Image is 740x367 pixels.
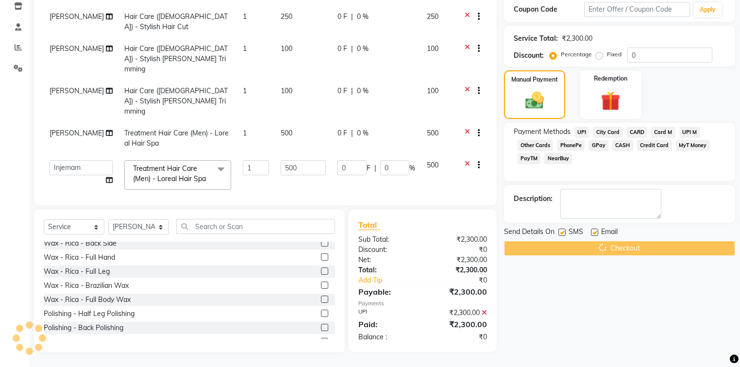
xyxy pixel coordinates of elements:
[351,12,353,22] span: |
[351,86,353,96] span: |
[518,140,554,151] span: Other Cards
[514,127,571,137] span: Payment Methods
[351,265,422,275] div: Total:
[504,227,555,239] span: Send Details On
[557,140,585,151] span: PhonePe
[124,129,229,148] span: Treatment Hair Care (Men) - Loreal Hair Spa
[427,86,438,95] span: 100
[351,128,353,138] span: |
[374,163,376,173] span: |
[243,44,247,53] span: 1
[351,245,422,255] div: Discount:
[358,300,487,308] div: Payments
[422,286,494,298] div: ₹2,300.00
[351,234,422,245] div: Sub Total:
[637,140,672,151] span: Credit Card
[422,234,494,245] div: ₹2,300.00
[626,127,647,138] span: CARD
[50,86,104,95] span: [PERSON_NAME]
[351,44,353,54] span: |
[351,255,422,265] div: Net:
[569,227,583,239] span: SMS
[514,33,558,44] div: Service Total:
[511,75,558,84] label: Manual Payment
[593,127,622,138] span: City Card
[612,140,633,151] span: CASH
[518,153,541,164] span: PayTM
[281,129,292,137] span: 500
[176,219,335,234] input: Search or Scan
[574,127,589,138] span: UPI
[44,281,129,291] div: Wax - Rica - Brazilian Wax
[544,153,572,164] span: NearBuy
[514,50,544,61] div: Discount:
[427,12,438,21] span: 250
[133,164,206,183] span: Treatment Hair Care (Men) - Loreal Hair Spa
[595,89,626,113] img: _gift.svg
[50,12,104,21] span: [PERSON_NAME]
[422,245,494,255] div: ₹0
[281,86,292,95] span: 100
[124,12,228,31] span: Hair Care ([DEMOGRAPHIC_DATA]) - Stylish Hair Cut
[124,44,228,73] span: Hair Care ([DEMOGRAPHIC_DATA]) - Stylish [PERSON_NAME] Trimming
[514,194,553,204] div: Description:
[594,74,627,83] label: Redemption
[357,128,369,138] span: 0 %
[351,318,422,330] div: Paid:
[337,86,347,96] span: 0 F
[584,2,690,17] input: Enter Offer / Coupon Code
[409,163,415,173] span: %
[351,286,422,298] div: Payable:
[520,90,550,111] img: _cash.svg
[243,86,247,95] span: 1
[561,50,592,59] label: Percentage
[44,267,110,277] div: Wax - Rica - Full Leg
[50,129,104,137] span: [PERSON_NAME]
[44,238,117,249] div: Wax - Rica - Back Side
[44,295,131,305] div: Wax - Rica - Full Body Wax
[351,275,435,285] a: Add Tip
[694,2,722,17] button: Apply
[44,309,135,319] div: Polishing - Half Leg Polishing
[679,127,700,138] span: UPI M
[589,140,608,151] span: GPay
[427,129,438,137] span: 500
[44,252,115,263] div: Wax - Rica - Full Hand
[337,44,347,54] span: 0 F
[281,12,292,21] span: 250
[337,128,347,138] span: 0 F
[607,50,622,59] label: Fixed
[44,337,137,347] div: Polishing - Full Hand Polishing
[351,332,422,342] div: Balance :
[601,227,618,239] span: Email
[651,127,675,138] span: Card M
[422,318,494,330] div: ₹2,300.00
[243,12,247,21] span: 1
[562,33,592,44] div: ₹2,300.00
[422,332,494,342] div: ₹0
[676,140,710,151] span: MyT Money
[427,44,438,53] span: 100
[435,275,494,285] div: ₹0
[206,174,210,183] a: x
[281,44,292,53] span: 100
[422,265,494,275] div: ₹2,300.00
[422,255,494,265] div: ₹2,300.00
[358,220,381,230] span: Total
[44,323,123,333] div: Polishing - Back Polishing
[351,308,422,318] div: UPI
[357,44,369,54] span: 0 %
[514,4,584,15] div: Coupon Code
[243,129,247,137] span: 1
[422,308,494,318] div: ₹2,300.00
[427,161,438,169] span: 500
[337,12,347,22] span: 0 F
[357,86,369,96] span: 0 %
[50,44,104,53] span: [PERSON_NAME]
[367,163,370,173] span: F
[357,12,369,22] span: 0 %
[124,86,228,116] span: Hair Care ([DEMOGRAPHIC_DATA]) - Stylish [PERSON_NAME] Trimming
